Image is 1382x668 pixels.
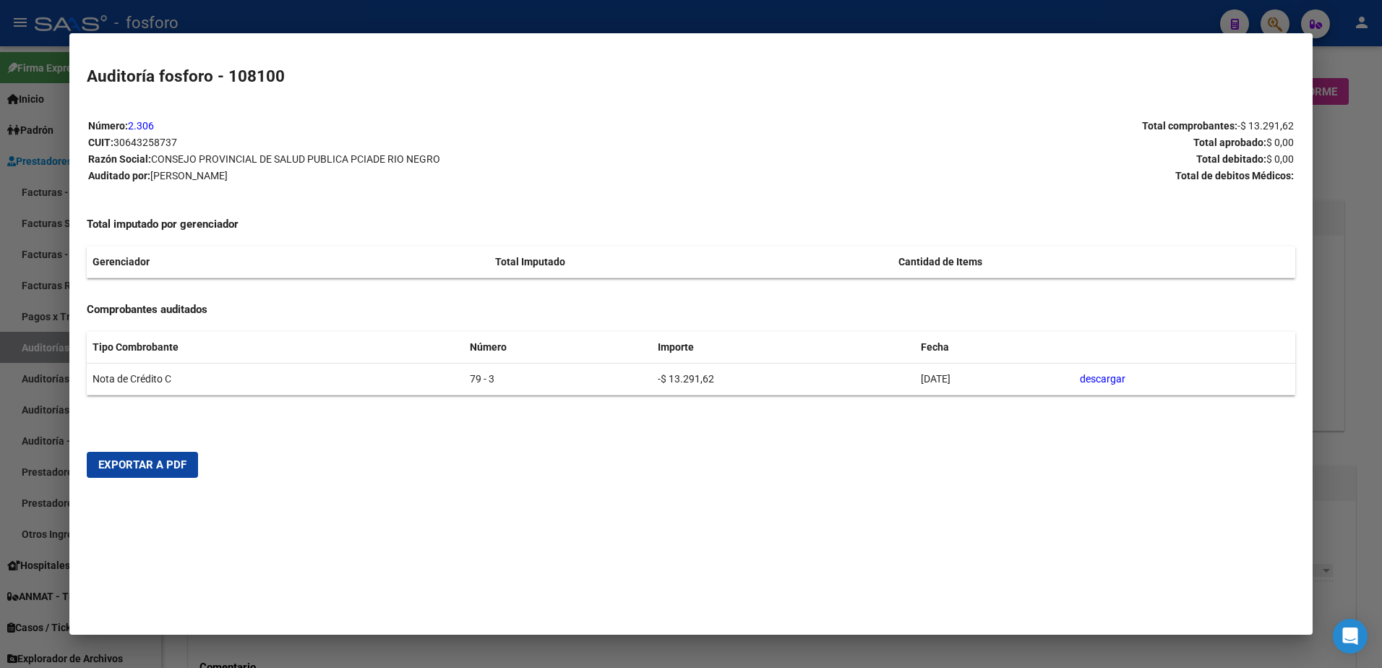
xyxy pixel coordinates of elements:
[1080,373,1125,385] a: descargar
[87,216,1296,233] h4: Total imputado por gerenciador
[915,364,1075,395] td: [DATE]
[88,134,690,151] p: CUIT:
[150,170,228,181] span: [PERSON_NAME]
[692,134,1294,151] p: Total aprobado:
[87,247,490,278] th: Gerenciador
[1333,619,1368,654] div: Open Intercom Messenger
[88,151,690,168] p: Razón Social:
[489,247,893,278] th: Total Imputado
[692,151,1294,168] p: Total debitado:
[87,364,465,395] td: Nota de Crédito C
[893,247,1296,278] th: Cantidad de Items
[464,364,651,395] td: 79 - 3
[88,118,690,134] p: Número:
[692,168,1294,184] p: Total de debitos Médicos:
[87,64,1296,89] h2: Auditoría fosforo - 108100
[1237,120,1294,132] span: -$ 13.291,62
[1266,153,1294,165] span: $ 0,00
[652,332,915,363] th: Importe
[1266,137,1294,148] span: $ 0,00
[87,332,465,363] th: Tipo Combrobante
[128,120,154,132] a: 2.306
[98,458,186,471] span: Exportar a PDF
[915,332,1075,363] th: Fecha
[151,153,440,165] span: CONSEJO PROVINCIAL DE SALUD PUBLICA PCIADE RIO NEGRO
[692,118,1294,134] p: Total comprobantes:
[87,301,1296,318] h4: Comprobantes auditados
[113,137,177,148] span: 30643258737
[464,332,651,363] th: Número
[652,364,915,395] td: -$ 13.291,62
[88,168,690,184] p: Auditado por:
[87,452,198,478] button: Exportar a PDF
